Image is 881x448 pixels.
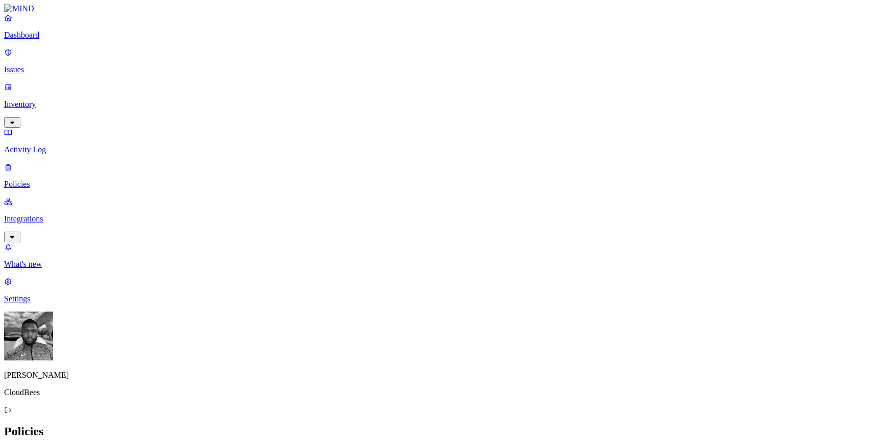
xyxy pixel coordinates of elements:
p: Inventory [4,100,877,109]
p: CloudBees [4,388,877,397]
h2: Policies [4,425,877,438]
a: Inventory [4,82,877,126]
p: What's new [4,260,877,269]
p: Issues [4,65,877,74]
img: Cameron White [4,312,53,360]
p: [PERSON_NAME] [4,371,877,380]
a: Settings [4,277,877,303]
a: MIND [4,4,877,13]
a: Dashboard [4,13,877,40]
p: Policies [4,180,877,189]
p: Integrations [4,214,877,223]
a: Issues [4,48,877,74]
p: Settings [4,294,877,303]
p: Dashboard [4,31,877,40]
a: Activity Log [4,128,877,154]
p: Activity Log [4,145,877,154]
a: What's new [4,242,877,269]
a: Integrations [4,197,877,241]
a: Policies [4,162,877,189]
img: MIND [4,4,34,13]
